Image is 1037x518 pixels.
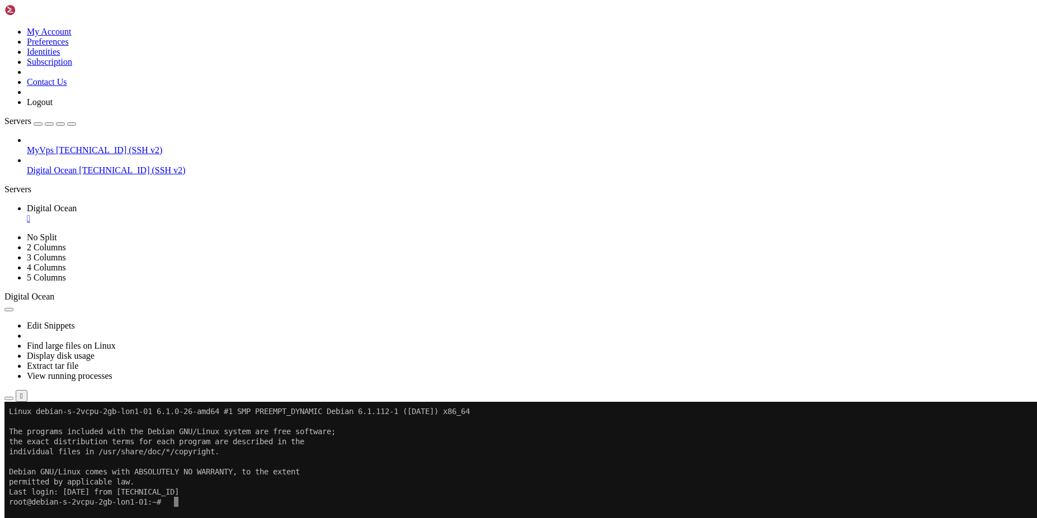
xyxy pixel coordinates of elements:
[27,145,1033,155] a: MyVps [TECHNICAL_ID] (SSH v2)
[27,341,116,350] a: Find large files on Linux
[27,273,66,282] a: 5 Columns
[27,243,66,252] a: 2 Columns
[27,213,1033,224] a: 
[27,361,78,370] a: Extract tar file
[56,145,162,155] span: [TECHNICAL_ID] (SSH v2)
[27,203,77,213] span: Digital Ocean
[4,4,69,16] img: Shellngn
[27,253,66,262] a: 3 Columns
[4,25,892,35] x-row: The programs included with the Debian GNU/Linux system are free software;
[4,184,1033,194] div: Servers
[27,57,72,66] a: Subscription
[4,292,54,301] span: Digital Ocean
[27,37,69,46] a: Preferences
[4,116,76,126] a: Servers
[27,27,72,36] a: My Account
[27,145,54,155] span: MyVps
[4,116,31,126] span: Servers
[4,95,892,105] x-row: root@debian-s-2vcpu-2gb-lon1-01:~#
[4,75,892,85] x-row: permitted by applicable law.
[27,165,1033,175] a: Digital Ocean [TECHNICAL_ID] (SSH v2)
[27,47,60,56] a: Identities
[27,263,66,272] a: 4 Columns
[4,45,892,55] x-row: individual files in /usr/share/doc/*/copyright.
[4,65,892,75] x-row: Debian GNU/Linux comes with ABSOLUTELY NO WARRANTY, to the extent
[27,321,75,330] a: Edit Snippets
[27,371,112,381] a: View running processes
[4,85,892,95] x-row: Last login: [DATE] from [TECHNICAL_ID]
[16,390,27,402] button: 
[27,155,1033,175] li: Digital Ocean [TECHNICAL_ID] (SSH v2)
[4,35,892,45] x-row: the exact distribution terms for each program are described in the
[20,392,23,400] div: 
[27,232,57,242] a: No Split
[27,97,53,107] a: Logout
[27,77,67,87] a: Contact Us
[27,203,1033,224] a: Digital Ocean
[27,351,95,360] a: Display disk usage
[27,135,1033,155] li: MyVps [TECHNICAL_ID] (SSH v2)
[4,4,892,15] x-row: Linux debian-s-2vcpu-2gb-lon1-01 6.1.0-26-amd64 #1 SMP PREEMPT_DYNAMIC Debian 6.1.112-1 ([DATE]) ...
[27,165,77,175] span: Digital Ocean
[79,165,185,175] span: [TECHNICAL_ID] (SSH v2)
[169,95,174,105] div: (35, 9)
